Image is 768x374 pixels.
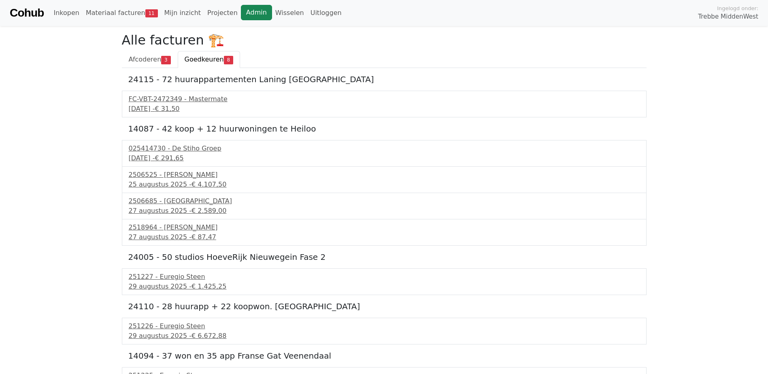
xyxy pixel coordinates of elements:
span: € 87,47 [191,233,216,241]
a: 251227 - Euregio Steen29 augustus 2025 -€ 1.425,25 [129,272,640,291]
div: 29 augustus 2025 - [129,331,640,341]
span: € 291,65 [155,154,183,162]
div: 2506685 - [GEOGRAPHIC_DATA] [129,196,640,206]
a: 025414730 - De Stiho Groep[DATE] -€ 291,65 [129,144,640,163]
h2: Alle facturen 🏗️ [122,32,647,48]
div: 25 augustus 2025 - [129,180,640,189]
h5: 24115 - 72 huurappartementen Laning [GEOGRAPHIC_DATA] [128,74,640,84]
a: Afcoderen3 [122,51,178,68]
div: [DATE] - [129,104,640,114]
div: 2518964 - [PERSON_NAME] [129,223,640,232]
div: 27 augustus 2025 - [129,232,640,242]
div: 025414730 - De Stiho Groep [129,144,640,153]
a: Projecten [204,5,241,21]
h5: 14087 - 42 koop + 12 huurwoningen te Heiloo [128,124,640,134]
span: Afcoderen [129,55,162,63]
a: Inkopen [50,5,82,21]
a: Mijn inzicht [161,5,204,21]
span: Goedkeuren [185,55,224,63]
span: Ingelogd onder: [717,4,758,12]
h5: 24110 - 28 huurapp + 22 koopwon. [GEOGRAPHIC_DATA] [128,302,640,311]
a: 251226 - Euregio Steen29 augustus 2025 -€ 6.672,88 [129,321,640,341]
h5: 14094 - 37 won en 35 app Franse Gat Veenendaal [128,351,640,361]
span: € 6.672,88 [191,332,227,340]
div: [DATE] - [129,153,640,163]
span: 11 [145,9,158,17]
div: 251227 - Euregio Steen [129,272,640,282]
span: € 1.425,25 [191,283,227,290]
div: 27 augustus 2025 - [129,206,640,216]
a: 2506525 - [PERSON_NAME]25 augustus 2025 -€ 4.107,50 [129,170,640,189]
div: 2506525 - [PERSON_NAME] [129,170,640,180]
a: Admin [241,5,272,20]
span: € 4.107,50 [191,181,227,188]
div: 29 augustus 2025 - [129,282,640,291]
div: FC-VBT-2472349 - Mastermate [129,94,640,104]
a: Cohub [10,3,44,23]
a: FC-VBT-2472349 - Mastermate[DATE] -€ 31,50 [129,94,640,114]
span: € 2.589,00 [191,207,227,215]
span: € 31,50 [155,105,179,113]
a: Uitloggen [307,5,345,21]
a: Materiaal facturen11 [83,5,161,21]
a: 2518964 - [PERSON_NAME]27 augustus 2025 -€ 87,47 [129,223,640,242]
a: Goedkeuren8 [178,51,240,68]
div: 251226 - Euregio Steen [129,321,640,331]
a: 2506685 - [GEOGRAPHIC_DATA]27 augustus 2025 -€ 2.589,00 [129,196,640,216]
span: Trebbe MiddenWest [698,12,758,21]
a: Wisselen [272,5,307,21]
span: 8 [224,56,233,64]
span: 3 [161,56,170,64]
h5: 24005 - 50 studios HoeveRijk Nieuwegein Fase 2 [128,252,640,262]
